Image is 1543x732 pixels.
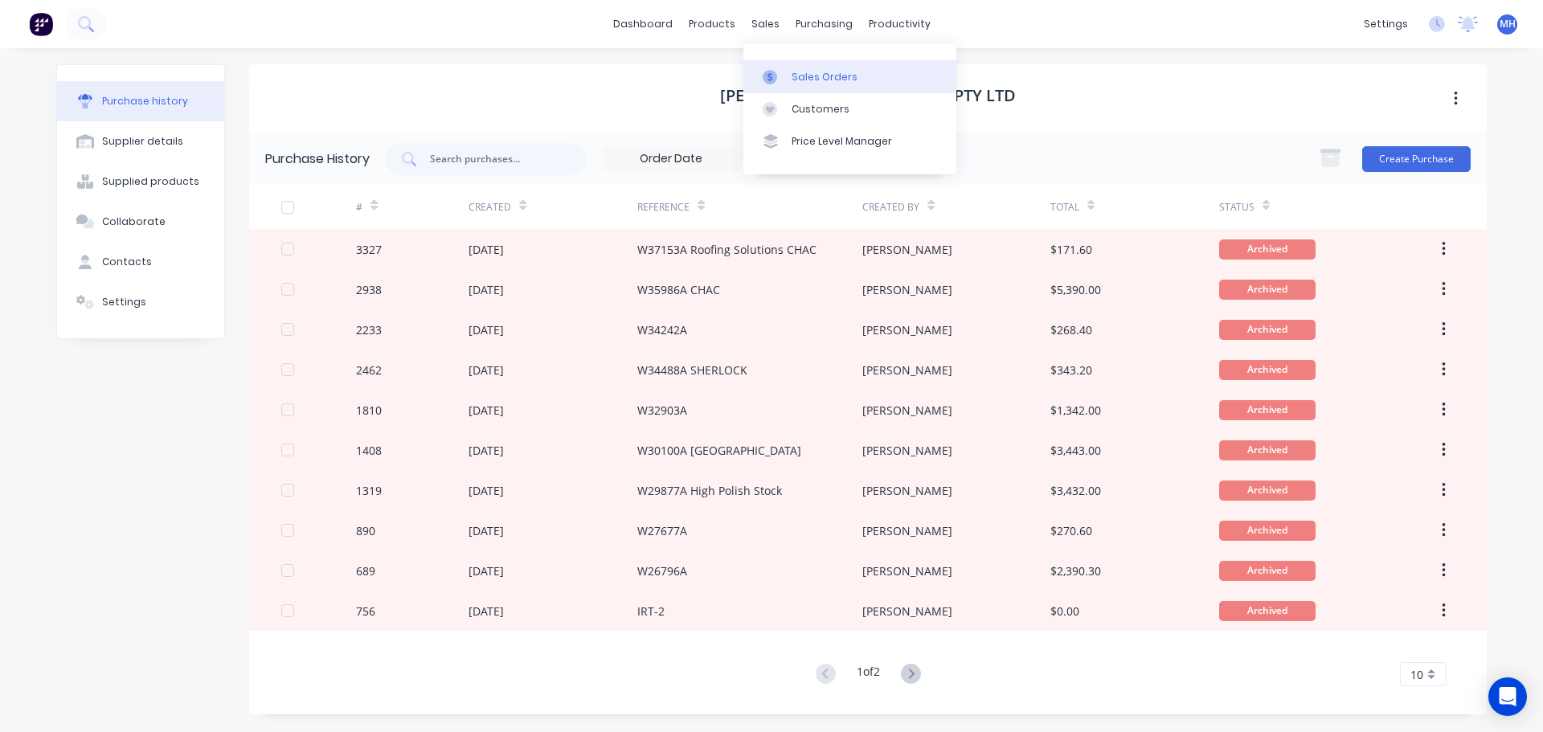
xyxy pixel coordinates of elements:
[862,241,952,258] div: [PERSON_NAME]
[428,151,562,167] input: Search purchases...
[1050,321,1092,338] div: $268.40
[1050,442,1101,459] div: $3,443.00
[1050,402,1101,419] div: $1,342.00
[356,522,375,539] div: 890
[637,321,687,338] div: W34242A
[469,603,504,620] div: [DATE]
[356,603,375,620] div: 756
[743,93,956,125] a: Customers
[102,174,199,189] div: Supplied products
[792,102,849,117] div: Customers
[1050,281,1101,298] div: $5,390.00
[1356,12,1416,36] div: settings
[1219,481,1316,501] div: Archived
[102,255,152,269] div: Contacts
[862,402,952,419] div: [PERSON_NAME]
[356,281,382,298] div: 2938
[469,200,511,215] div: Created
[681,12,743,36] div: products
[792,134,892,149] div: Price Level Manager
[469,482,504,499] div: [DATE]
[862,200,919,215] div: Created By
[637,402,687,419] div: W32903A
[862,482,952,499] div: [PERSON_NAME]
[862,362,952,378] div: [PERSON_NAME]
[1219,521,1316,541] div: Archived
[792,70,857,84] div: Sales Orders
[356,482,382,499] div: 1319
[862,321,952,338] div: [PERSON_NAME]
[265,149,370,169] div: Purchase History
[469,442,504,459] div: [DATE]
[1050,482,1101,499] div: $3,432.00
[356,362,382,378] div: 2462
[605,12,681,36] a: dashboard
[1219,239,1316,260] div: Archived
[57,242,224,282] button: Contacts
[788,12,861,36] div: purchasing
[469,241,504,258] div: [DATE]
[102,134,183,149] div: Supplier details
[720,86,1016,105] h1: [PERSON_NAME] Metal Corp Pty Ltd
[637,281,720,298] div: W35986A CHAC
[1219,200,1254,215] div: Status
[1219,601,1316,621] div: Archived
[1500,17,1516,31] span: MH
[1219,360,1316,380] div: Archived
[1410,666,1423,683] span: 10
[1219,561,1316,581] div: Archived
[857,663,880,686] div: 1 of 2
[743,60,956,92] a: Sales Orders
[356,402,382,419] div: 1810
[637,482,782,499] div: W29877A High Polish Stock
[604,147,739,171] input: Order Date
[356,321,382,338] div: 2233
[1050,241,1092,258] div: $171.60
[1219,400,1316,420] div: Archived
[469,362,504,378] div: [DATE]
[469,562,504,579] div: [DATE]
[862,442,952,459] div: [PERSON_NAME]
[862,603,952,620] div: [PERSON_NAME]
[57,282,224,322] button: Settings
[469,321,504,338] div: [DATE]
[637,200,690,215] div: Reference
[1219,440,1316,460] div: Archived
[637,362,747,378] div: W34488A SHERLOCK
[862,562,952,579] div: [PERSON_NAME]
[469,281,504,298] div: [DATE]
[862,522,952,539] div: [PERSON_NAME]
[356,200,362,215] div: #
[57,81,224,121] button: Purchase history
[637,522,687,539] div: W27677A
[743,12,788,36] div: sales
[743,125,956,157] a: Price Level Manager
[102,215,166,229] div: Collaborate
[637,603,665,620] div: IRT-2
[469,522,504,539] div: [DATE]
[356,241,382,258] div: 3327
[102,94,188,108] div: Purchase history
[356,442,382,459] div: 1408
[469,402,504,419] div: [DATE]
[57,121,224,162] button: Supplier details
[102,295,146,309] div: Settings
[861,12,939,36] div: productivity
[1050,362,1092,378] div: $343.20
[57,202,224,242] button: Collaborate
[29,12,53,36] img: Factory
[1488,677,1527,716] div: Open Intercom Messenger
[862,281,952,298] div: [PERSON_NAME]
[637,562,687,579] div: W26796A
[1362,146,1471,172] button: Create Purchase
[637,442,801,459] div: W30100A [GEOGRAPHIC_DATA]
[1050,562,1101,579] div: $2,390.30
[1219,280,1316,300] div: Archived
[1050,522,1092,539] div: $270.60
[1050,200,1079,215] div: Total
[356,562,375,579] div: 689
[1219,320,1316,340] div: Archived
[637,241,817,258] div: W37153A Roofing Solutions CHAC
[1050,603,1079,620] div: $0.00
[57,162,224,202] button: Supplied products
